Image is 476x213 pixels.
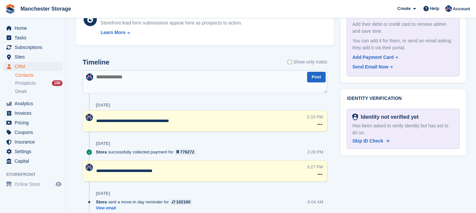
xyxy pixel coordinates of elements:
[3,99,62,108] a: menu
[3,43,62,52] a: menu
[3,62,62,71] a: menu
[15,88,27,95] span: Deals
[15,62,54,71] span: CRM
[96,103,110,108] div: [DATE]
[15,180,54,189] span: Online Store
[3,180,62,189] a: menu
[15,72,62,78] a: Contacts
[3,147,62,156] a: menu
[15,52,54,62] span: Sites
[453,6,470,12] span: Account
[352,54,451,61] a: Add Payment Card
[307,199,323,205] div: 6:04 AM
[15,128,54,137] span: Coupons
[397,5,411,12] span: Create
[176,199,190,205] div: 102160
[352,54,394,61] div: Add Payment Card
[15,43,54,52] span: Subscriptions
[352,113,358,121] img: Identity Verification Ready
[307,164,323,170] div: 3:27 PM
[3,156,62,166] a: menu
[15,80,36,86] span: Prospects
[352,138,389,145] a: Skip ID Check
[5,4,15,14] img: stora-icon-8386f47178a22dfd0bd8f6a31ec36ba5ce8667c1dd55bd0f319d3a0aa187defe.svg
[352,21,454,35] div: Add their debit or credit card to remove admin and save time.
[18,3,74,14] a: Manchester Storage
[288,59,292,65] input: Show only notes
[15,147,54,156] span: Settings
[3,137,62,147] a: menu
[352,37,454,51] div: You can add it for them, or send an email asking they add it via their portal.
[15,80,62,87] a: Prospects 100
[3,52,62,62] a: menu
[55,180,62,188] a: Preview store
[96,199,107,205] span: Stora
[358,113,418,121] div: Identity not verified yet
[3,23,62,33] a: menu
[352,122,454,136] div: Has been asked to verify identity but has yet to do so.
[347,96,459,101] h2: Identity verification
[96,149,199,155] div: successfully collected payment for
[15,108,54,118] span: Invoices
[96,191,110,196] div: [DATE]
[352,138,383,144] span: Skip ID Check
[15,137,54,147] span: Insurance
[3,33,62,42] a: menu
[3,128,62,137] a: menu
[430,5,439,12] span: Help
[83,59,109,66] h2: Timeline
[307,114,323,120] div: 2:33 PM
[96,149,107,155] span: Stora
[15,88,62,95] a: Deals
[3,108,62,118] a: menu
[175,149,196,155] a: 776272
[15,99,54,108] span: Analytics
[170,199,192,205] a: 102160
[6,171,66,178] span: Storefront
[96,199,195,205] div: sent a move-in day reminder for
[100,29,242,36] a: Learn More
[100,20,242,26] div: Storefront lead form submissions appear here as prospects to action.
[96,205,195,211] a: View email
[15,23,54,33] span: Home
[15,118,54,127] span: Pricing
[307,72,326,83] button: Post
[307,149,323,155] div: 3:28 PM
[15,156,54,166] span: Capital
[3,118,62,127] a: menu
[288,59,327,65] label: Show only notes
[52,80,62,86] div: 100
[100,29,125,36] div: Learn More
[15,33,54,42] span: Tasks
[96,141,110,146] div: [DATE]
[180,149,194,155] div: 776272
[352,64,388,70] div: Send Email Now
